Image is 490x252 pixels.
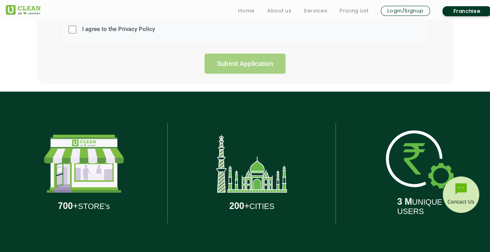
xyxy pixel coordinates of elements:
[442,176,480,215] img: contact-btn
[6,5,41,15] img: UClean Laundry and Dry Cleaning
[340,6,368,16] a: Pricing List
[229,201,274,211] p: CITIES
[229,201,249,211] span: +
[58,201,110,211] p: STORE's
[44,135,124,193] img: presence-1.svg
[238,6,255,16] a: Home
[386,130,454,188] img: presence-3.svg
[80,26,155,40] label: I agree to the Privacy Policy
[304,6,327,16] a: Services
[58,201,73,211] b: 700
[205,54,286,74] input: Submit Application
[381,6,430,16] a: Login/Signup
[267,6,291,16] a: About us
[229,201,244,211] b: 200
[397,197,442,216] p: UNIQUE USERS
[58,201,78,211] span: +
[397,197,412,207] b: 3 M
[216,135,287,193] img: presence-2.svg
